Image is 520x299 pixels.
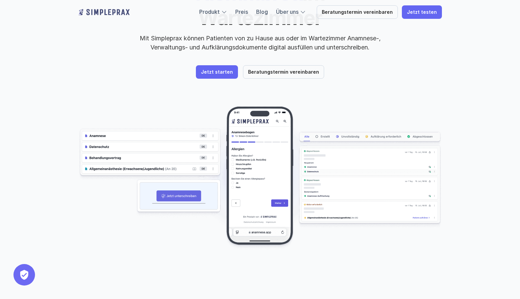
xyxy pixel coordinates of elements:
[248,69,319,75] p: Beratungstermin vereinbaren
[78,106,442,250] img: Beispielscreenshots aus der Simpleprax Anwendung
[407,9,437,15] p: Jetzt testen
[322,9,393,15] p: Beratungstermin vereinbaren
[235,8,248,15] a: Preis
[134,34,386,52] p: Mit Simpleprax können Patienten von zu Hause aus oder im Wartezimmer Anamnese-, Verwaltungs- und ...
[199,8,220,15] a: Produkt
[243,65,324,79] a: Beratungstermin vereinbaren
[317,5,398,19] a: Beratungstermin vereinbaren
[196,65,238,79] a: Jetzt starten
[402,5,442,19] a: Jetzt testen
[276,8,299,15] a: Über uns
[201,69,233,75] p: Jetzt starten
[256,8,268,15] a: Blog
